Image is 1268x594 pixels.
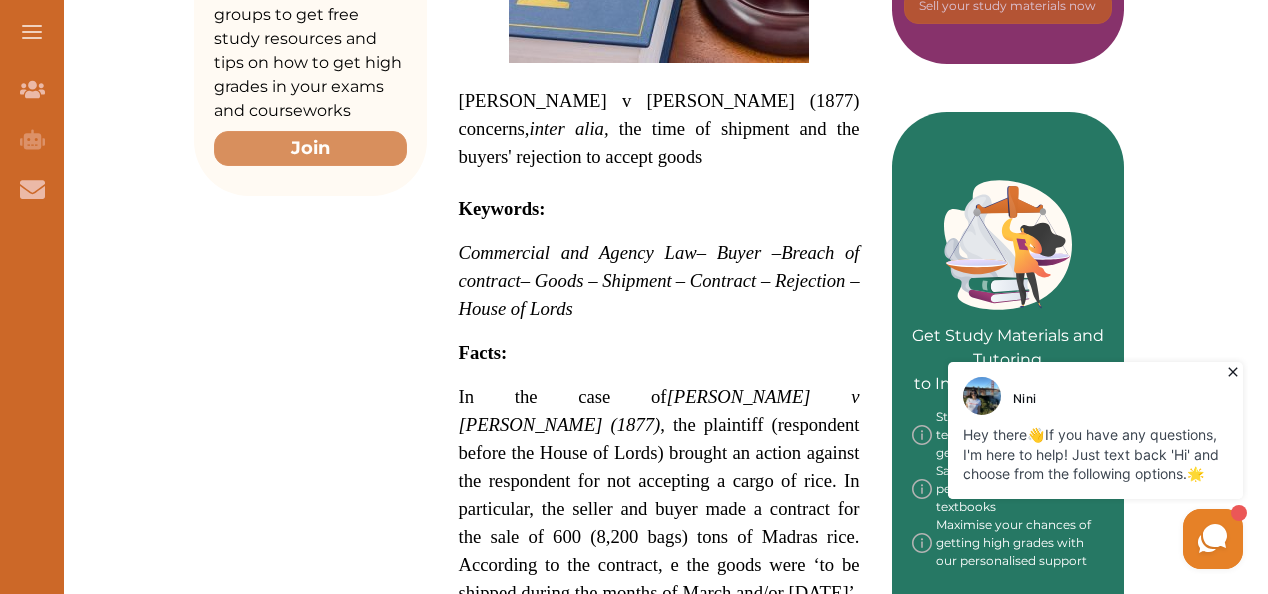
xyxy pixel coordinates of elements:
[459,90,860,167] span: [PERSON_NAME] v [PERSON_NAME] (1877) concerns,
[912,268,1105,396] p: Get Study Materials and Tutoring to Improve your Grades
[459,242,697,263] span: Commercial and Agency Law
[944,180,1072,310] img: Green card image
[459,242,860,291] span: Breach of contract
[214,131,407,166] button: Join
[697,242,782,263] span: – Buyer –
[529,118,608,139] em: inter alia,
[459,270,860,319] span: – Contract – Rejection – House of Lords
[521,270,672,291] span: – Goods – Shipment
[788,357,1248,574] iframe: HelpCrunch
[459,118,860,167] span: the time of shipment and the buyers' rejection to accept goods
[459,342,508,363] strong: Facts:
[459,198,546,219] strong: Keywords:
